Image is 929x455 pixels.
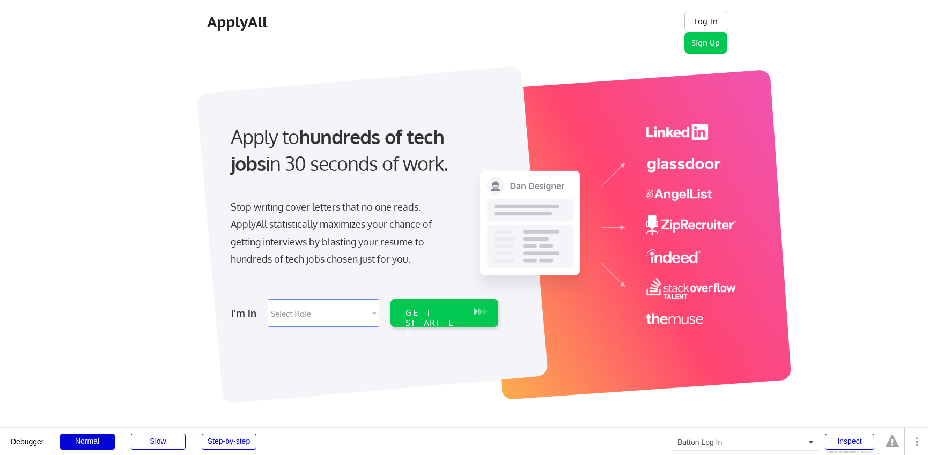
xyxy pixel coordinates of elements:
div: Normal [60,434,115,450]
div: Apply to in 30 seconds of work. [231,123,494,177]
button: Log In [684,11,727,32]
div: Stop writing cover letters that no one reads. ApplyAll statistically maximizes your chance of get... [231,198,451,268]
div: I'm in [231,304,261,322]
strong: hundreds of tech jobs [231,124,449,175]
div: Show responsive boxes [825,450,874,454]
div: Button Log In [672,434,819,451]
div: Step-by-step [202,434,256,450]
div: Debugger [11,428,44,445]
button: Sign Up [684,32,727,54]
div: Slow [131,434,186,450]
div: Inspect [825,434,874,450]
div: GET STARTED [405,308,463,339]
div: ApplyAll [207,13,270,31]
